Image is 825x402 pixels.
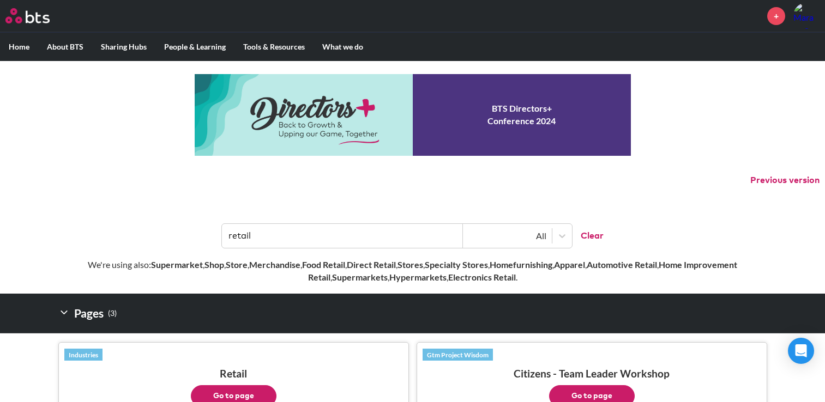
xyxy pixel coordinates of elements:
button: Previous version [750,174,820,186]
div: All [468,230,546,242]
strong: Hypermarkets [389,272,447,282]
small: ( 3 ) [108,306,117,321]
strong: Apparel [554,259,585,270]
strong: Store [226,259,248,270]
img: Mara Georgopoulou [793,3,820,29]
strong: Specialty Stores [425,259,488,270]
a: Profile [793,3,820,29]
a: Gtm Project Wisdom [423,349,493,361]
div: Open Intercom Messenger [788,338,814,364]
a: Industries [64,349,103,361]
h2: Pages [58,302,117,324]
img: BTS Logo [5,8,50,23]
a: Go home [5,8,70,23]
strong: Food Retail [302,259,345,270]
strong: Direct Retail [347,259,396,270]
input: Find contents, pages and demos... [222,224,463,248]
label: People & Learning [155,33,234,61]
strong: Supermarkets [332,272,388,282]
label: Tools & Resources [234,33,314,61]
a: + [767,7,785,25]
strong: Electronics Retail [448,272,516,282]
strong: Automotive Retail [587,259,657,270]
strong: Stores [398,259,423,270]
strong: Home Improvement Retail [308,259,738,282]
label: Sharing Hubs [92,33,155,61]
button: Clear [572,224,604,248]
strong: Supermarket [151,259,203,270]
label: What we do [314,33,372,61]
label: About BTS [38,33,92,61]
strong: Homefurnishing [490,259,552,270]
strong: Merchandise [249,259,300,270]
strong: Shop [204,259,224,270]
a: Conference 2024 [195,74,631,156]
